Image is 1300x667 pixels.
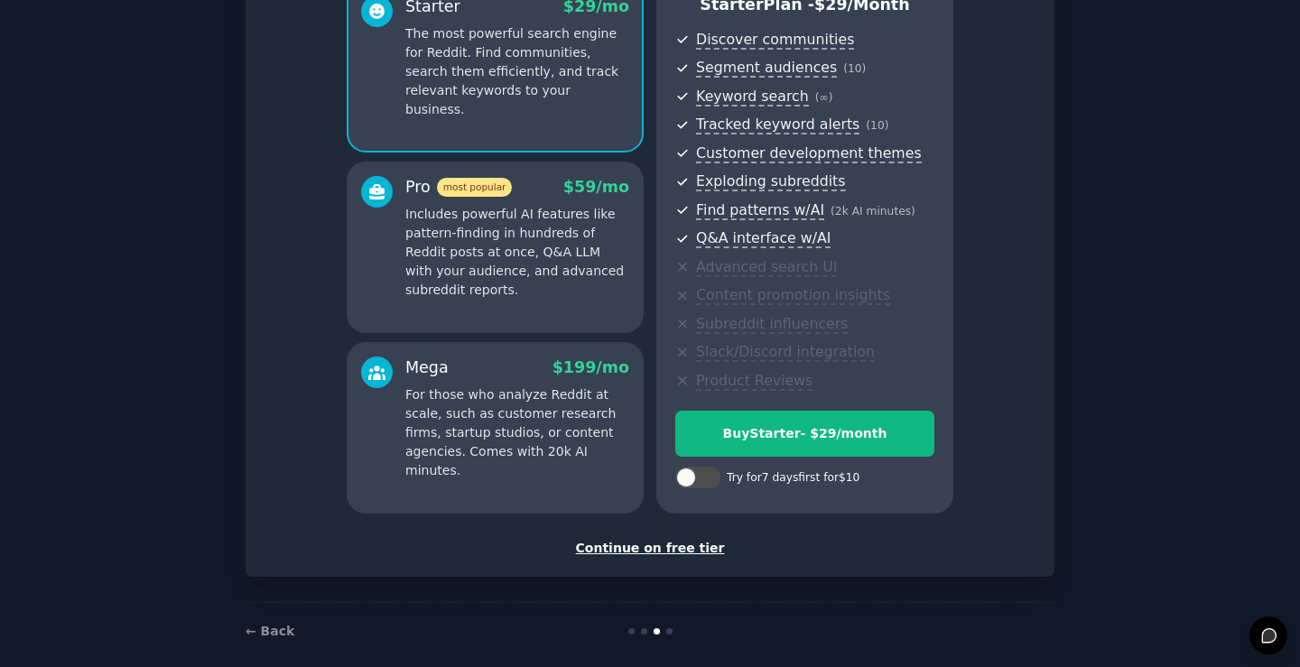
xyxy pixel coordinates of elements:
[405,176,512,199] div: Pro
[696,286,890,305] span: Content promotion insights
[696,343,875,362] span: Slack/Discord integration
[437,178,513,197] span: most popular
[843,62,866,75] span: ( 10 )
[696,144,922,163] span: Customer development themes
[727,470,859,486] div: Try for 7 days first for $10
[405,385,629,480] p: For those who analyze Reddit at scale, such as customer research firms, startup studios, or conte...
[696,201,824,220] span: Find patterns w/AI
[866,119,888,132] span: ( 10 )
[563,178,629,196] span: $ 59 /mo
[265,539,1035,558] div: Continue on free tier
[675,411,934,457] button: BuyStarter- $29/month
[405,205,629,300] p: Includes powerful AI features like pattern-finding in hundreds of Reddit posts at once, Q&A LLM w...
[696,315,848,334] span: Subreddit influencers
[696,258,837,277] span: Advanced search UI
[696,372,812,391] span: Product Reviews
[696,116,859,134] span: Tracked keyword alerts
[405,357,449,379] div: Mega
[696,88,809,107] span: Keyword search
[405,24,629,119] p: The most powerful search engine for Reddit. Find communities, search them efficiently, and track ...
[696,172,845,191] span: Exploding subreddits
[696,31,854,50] span: Discover communities
[815,91,833,104] span: ( ∞ )
[696,229,831,248] span: Q&A interface w/AI
[246,624,294,638] a: ← Back
[831,205,915,218] span: ( 2k AI minutes )
[676,424,933,443] div: Buy Starter - $ 29 /month
[696,59,837,78] span: Segment audiences
[552,358,629,376] span: $ 199 /mo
